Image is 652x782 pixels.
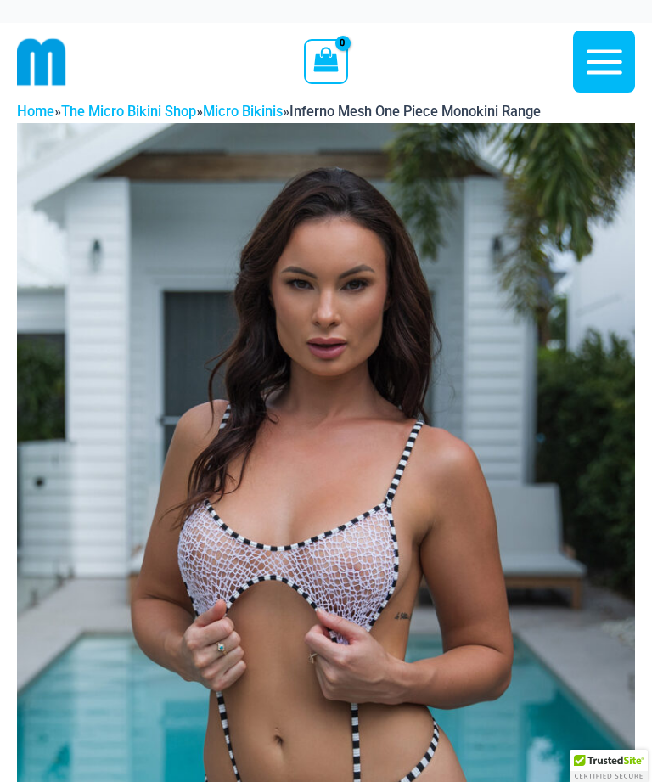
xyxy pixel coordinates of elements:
[203,104,283,120] a: Micro Bikinis
[61,104,196,120] a: The Micro Bikini Shop
[570,750,648,782] div: TrustedSite Certified
[289,104,541,120] span: Inferno Mesh One Piece Monokini Range
[17,104,54,120] a: Home
[17,104,541,120] span: » » »
[304,39,347,83] a: View Shopping Cart, empty
[17,37,66,87] img: cropped mm emblem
